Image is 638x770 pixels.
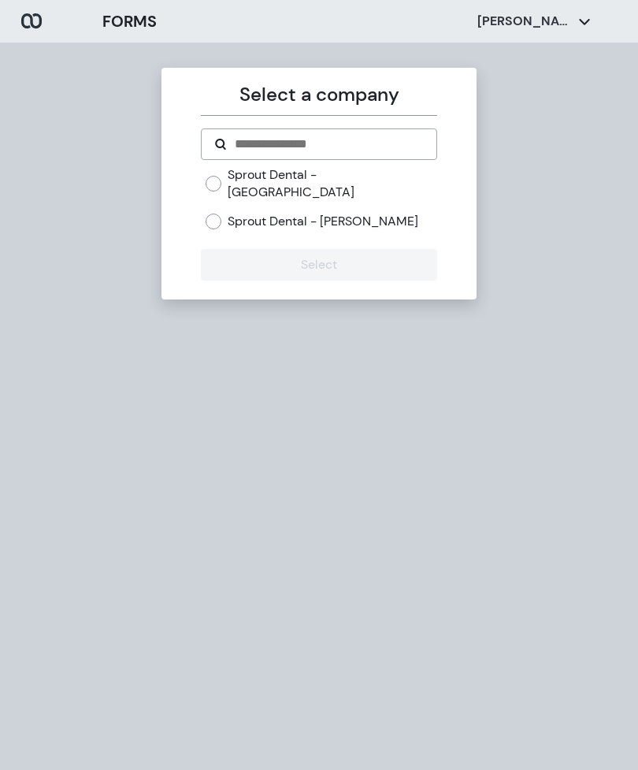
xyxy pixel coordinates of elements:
[233,135,423,154] input: Search
[228,166,436,200] label: Sprout Dental - [GEOGRAPHIC_DATA]
[201,80,436,109] p: Select a company
[477,13,572,30] p: [PERSON_NAME]
[228,213,418,230] label: Sprout Dental - [PERSON_NAME]
[201,249,436,281] button: Select
[102,9,157,33] h3: FORMS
